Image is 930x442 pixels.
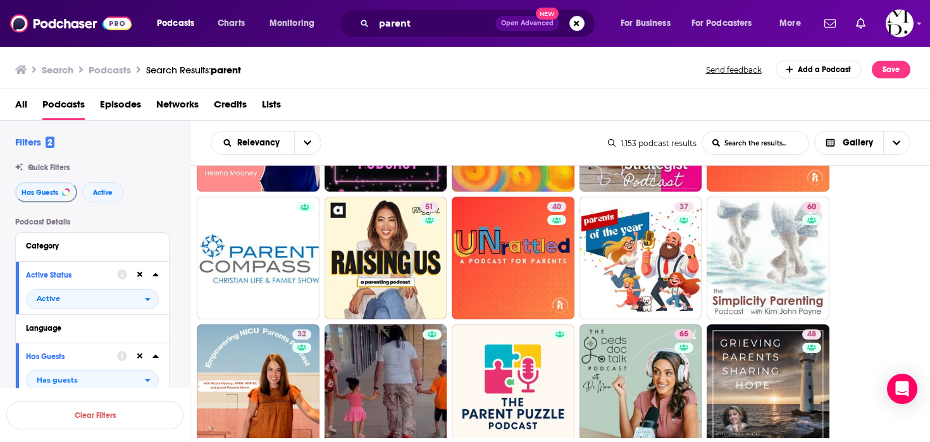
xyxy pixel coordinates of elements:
p: Podcast Details [15,218,170,226]
span: 32 [297,328,306,341]
span: For Podcasters [691,15,752,32]
h2: Filters [15,136,54,148]
h3: Search [42,64,73,76]
button: Save [872,61,910,78]
img: Podchaser - Follow, Share and Rate Podcasts [10,11,132,35]
a: 65 [674,329,693,340]
span: 2 [46,137,54,148]
a: 60 [707,197,829,319]
button: Send feedback [702,64,766,75]
h2: Choose List sort [211,131,321,155]
h3: Podcasts [89,64,131,76]
a: All [15,94,27,120]
a: 40 [452,197,574,319]
button: open menu [294,132,321,154]
div: Has Guests [26,352,109,361]
div: 1,153 podcast results [608,138,697,148]
button: Has Guests [26,348,117,364]
img: User Profile [886,9,914,37]
a: Networks [156,94,199,120]
a: 40 [547,202,566,212]
div: Open Intercom Messenger [887,374,917,404]
input: Search podcasts, credits, & more... [374,13,495,34]
a: 37 [580,197,702,319]
a: 48 [802,329,821,340]
button: Active [82,182,123,202]
button: Clear Filters [6,401,183,429]
a: 60 [802,202,821,212]
a: Charts [209,13,252,34]
button: Choose View [814,131,911,155]
button: open menu [612,13,686,34]
button: open menu [26,289,159,309]
span: Relevancy [237,138,284,147]
button: Language [26,320,159,336]
h2: filter dropdown [26,370,159,390]
span: Logged in as melissa26784 [886,9,914,37]
span: Has guests [37,377,78,384]
div: Search podcasts, credits, & more... [351,9,607,38]
button: open menu [148,13,211,34]
a: 37 [674,202,693,212]
span: 51 [425,201,433,214]
a: Search Results:parent [146,64,241,76]
span: Active [93,189,113,196]
a: Episodes [100,94,141,120]
div: Active Status [26,271,109,279]
span: 37 [679,201,688,214]
span: 48 [807,328,816,341]
a: Add a Podcast [776,61,862,78]
span: 60 [807,201,816,214]
div: Search Results: [146,64,241,76]
span: Open Advanced [501,20,554,27]
span: For Business [621,15,671,32]
a: Podcasts [42,94,85,120]
span: 65 [679,328,688,341]
span: New [536,8,559,20]
button: Category [26,238,159,254]
span: Active [37,295,60,302]
span: Podcasts [157,15,194,32]
span: Gallery [843,138,873,147]
span: More [779,15,801,32]
span: Charts [218,15,245,32]
span: Monitoring [270,15,314,32]
a: Lists [262,94,281,120]
span: 40 [552,201,561,214]
a: Show notifications dropdown [851,13,871,34]
button: open menu [683,13,771,34]
button: Open AdvancedNew [495,16,559,31]
button: Active Status [26,267,117,283]
span: Has Guests [22,189,58,196]
button: Show profile menu [886,9,914,37]
a: 32 [292,329,311,340]
button: open menu [771,13,817,34]
h2: filter dropdown [26,289,159,309]
div: Language [26,324,151,333]
button: Has Guests [15,182,77,202]
a: Show notifications dropdown [819,13,841,34]
button: open menu [26,370,159,390]
span: parent [211,64,241,76]
a: 51 [420,202,438,212]
button: open menu [261,13,331,34]
span: Quick Filters [28,163,70,172]
div: Category [26,242,151,250]
a: 51 [325,197,447,319]
a: Credits [214,94,247,120]
button: open menu [211,138,294,147]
